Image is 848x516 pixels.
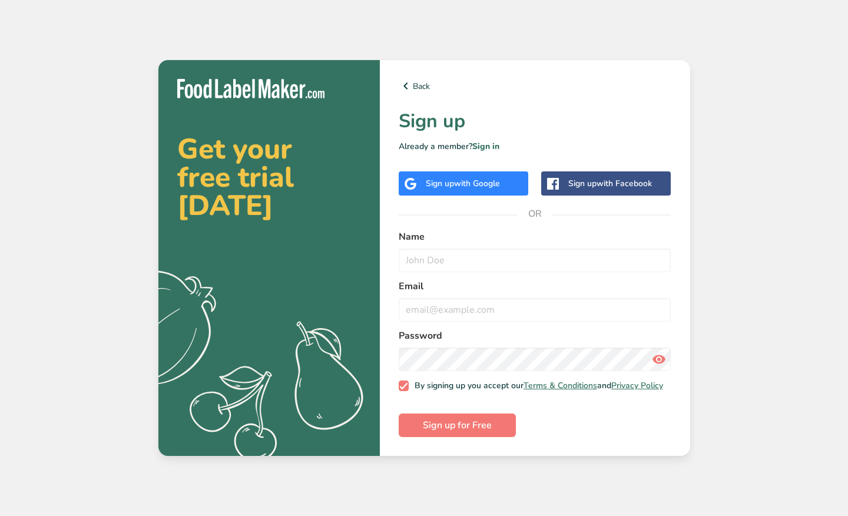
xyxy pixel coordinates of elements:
a: Privacy Policy [611,380,663,391]
img: Food Label Maker [177,79,324,98]
label: Password [399,329,671,343]
span: with Facebook [597,178,652,189]
label: Name [399,230,671,244]
label: Email [399,279,671,293]
span: with Google [454,178,500,189]
h2: Get your free trial [DATE] [177,135,361,220]
span: Sign up for Free [423,418,492,432]
h1: Sign up [399,107,671,135]
a: Terms & Conditions [524,380,597,391]
span: By signing up you accept our and [409,381,663,391]
a: Sign in [472,141,499,152]
div: Sign up [568,177,652,190]
p: Already a member? [399,140,671,153]
input: John Doe [399,249,671,272]
a: Back [399,79,671,93]
div: Sign up [426,177,500,190]
span: OR [517,196,552,231]
input: email@example.com [399,298,671,322]
button: Sign up for Free [399,414,516,437]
